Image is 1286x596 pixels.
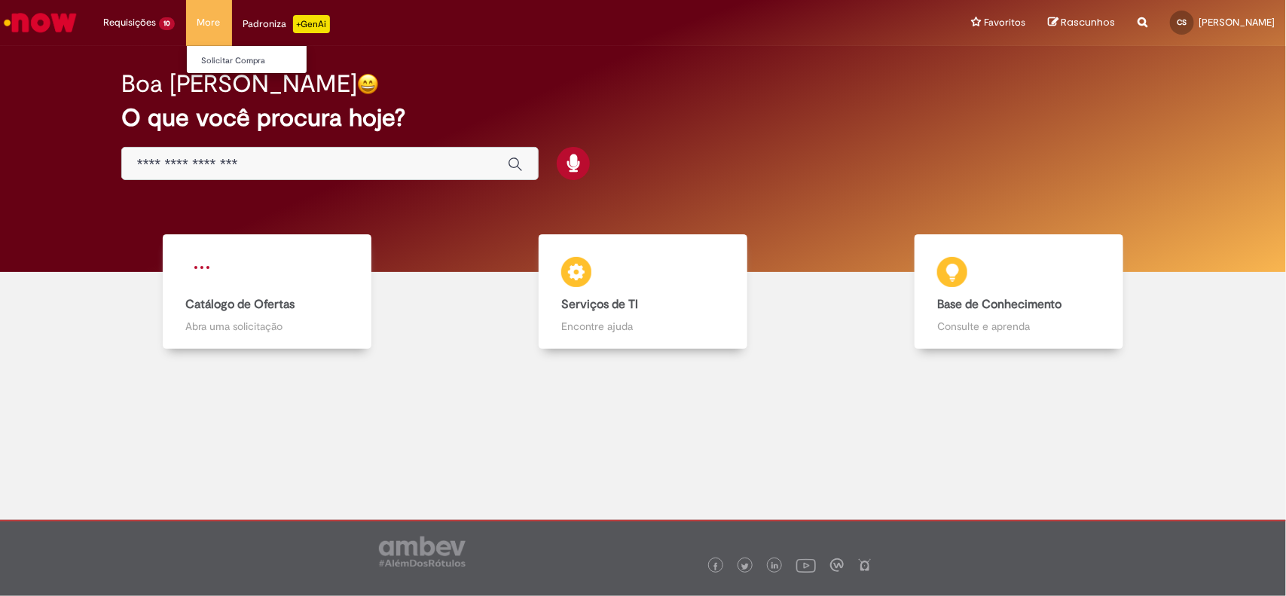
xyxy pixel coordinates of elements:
img: logo_footer_twitter.png [741,563,749,570]
p: Abra uma solicitação [185,319,349,334]
b: Base de Conhecimento [937,297,1061,312]
img: happy-face.png [357,73,379,95]
img: logo_footer_workplace.png [830,558,844,572]
img: logo_footer_youtube.png [796,555,816,575]
img: logo_footer_ambev_rotulo_gray.png [379,536,466,567]
b: Serviços de TI [561,297,638,312]
p: Encontre ajuda [561,319,725,334]
img: logo_footer_naosei.png [858,558,872,572]
span: Favoritos [984,15,1025,30]
a: Base de Conhecimento Consulte e aprenda [831,234,1207,350]
p: +GenAi [293,15,330,33]
span: More [197,15,221,30]
img: logo_footer_facebook.png [712,563,719,570]
h2: O que você procura hoje? [121,105,1165,131]
a: Serviços de TI Encontre ajuda [455,234,831,350]
span: 10 [159,17,175,30]
a: Solicitar Compra [187,53,353,69]
p: Consulte e aprenda [937,319,1101,334]
span: Rascunhos [1061,15,1115,29]
div: Padroniza [243,15,330,33]
span: Requisições [103,15,156,30]
img: logo_footer_linkedin.png [771,562,779,571]
span: CS [1178,17,1187,27]
b: Catálogo de Ofertas [185,297,295,312]
h2: Boa [PERSON_NAME] [121,71,357,97]
ul: More [186,45,307,74]
a: Rascunhos [1048,16,1115,30]
img: ServiceNow [2,8,79,38]
a: Catálogo de Ofertas Abra uma solicitação [79,234,455,350]
span: [PERSON_NAME] [1199,16,1275,29]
